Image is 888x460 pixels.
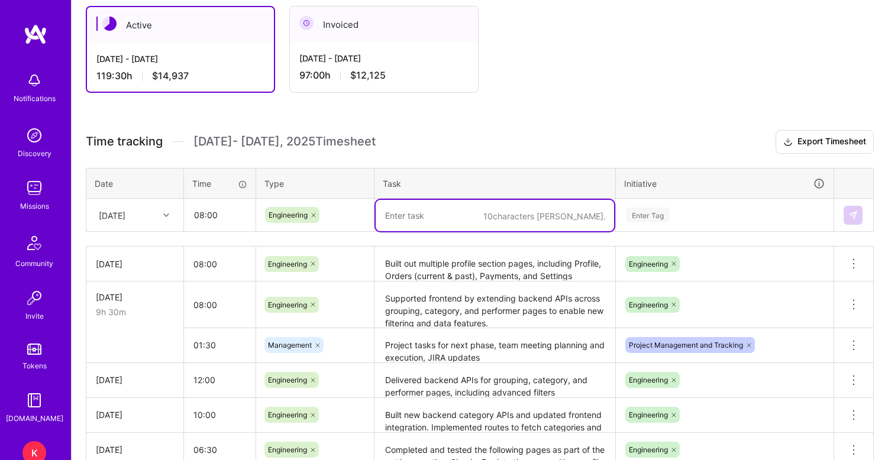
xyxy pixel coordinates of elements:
span: Engineering [629,375,668,384]
img: discovery [22,124,46,147]
div: 10 characters [PERSON_NAME]. [483,210,606,222]
div: Notifications [14,92,56,105]
div: Enter Tag [626,206,670,224]
span: Engineering [629,410,668,419]
div: Invoiced [290,7,478,43]
div: Tokens [22,359,47,372]
button: Export Timesheet [776,130,874,154]
th: Task [374,168,616,199]
i: icon Chevron [163,212,169,218]
div: Invite [25,310,44,322]
div: 119:30 h [96,70,264,82]
span: Project Management and Tracking [629,341,743,349]
div: 9h 30m [96,306,174,318]
img: Submit [848,210,858,220]
span: Engineering [629,445,668,454]
div: Community [15,257,53,270]
textarea: Supported frontend by extending backend APIs across grouping, category, and performer pages to en... [376,283,614,327]
img: guide book [22,388,46,412]
div: [DATE] [96,291,174,303]
span: Engineering [629,260,668,268]
img: teamwork [22,176,46,200]
span: Engineering [268,375,307,384]
div: [DATE] [96,374,174,386]
span: Engineering [629,300,668,309]
input: HH:MM [185,199,255,231]
img: bell [22,69,46,92]
div: [DATE] [96,409,174,421]
span: [DATE] - [DATE] , 2025 Timesheet [193,134,376,149]
textarea: Built new backend category APIs and updated frontend integration. Implemented routes to fetch cat... [376,399,614,432]
span: $14,937 [152,70,189,82]
textarea: Built out multiple profile section pages, including Profile, Orders (current & past), Payments, a... [376,248,614,280]
img: Invite [22,286,46,310]
i: icon Download [783,136,793,148]
span: Engineering [268,445,307,454]
div: Active [87,7,274,43]
textarea: Delivered backend APIs for grouping, category, and performer pages, including advanced filters (s... [376,364,614,397]
img: Community [20,229,49,257]
div: [DOMAIN_NAME] [6,412,63,425]
div: Time [192,177,247,190]
div: [DATE] [96,443,174,456]
span: Engineering [268,300,307,309]
img: Invoiced [299,16,314,30]
span: Engineering [268,260,307,268]
th: Date [86,168,184,199]
input: HH:MM [184,329,256,361]
div: [DATE] [96,258,174,270]
img: Active [102,17,117,31]
div: Initiative [624,177,825,190]
img: tokens [27,344,41,355]
input: HH:MM [184,399,256,430]
th: Type [256,168,374,199]
input: HH:MM [184,248,256,280]
div: Discovery [18,147,51,160]
div: [DATE] - [DATE] [96,53,264,65]
div: 97:00 h [299,69,469,82]
textarea: Project tasks for next phase, team meeting planning and execution, JIRA updates [376,329,614,362]
span: Time tracking [86,134,163,149]
span: $12,125 [350,69,386,82]
span: Engineering [269,210,308,219]
img: logo [24,24,47,45]
div: [DATE] [99,209,125,221]
input: HH:MM [184,289,256,320]
input: HH:MM [184,364,256,396]
span: Engineering [268,410,307,419]
span: Management [268,341,312,349]
div: [DATE] - [DATE] [299,52,469,64]
div: Missions [20,200,49,212]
